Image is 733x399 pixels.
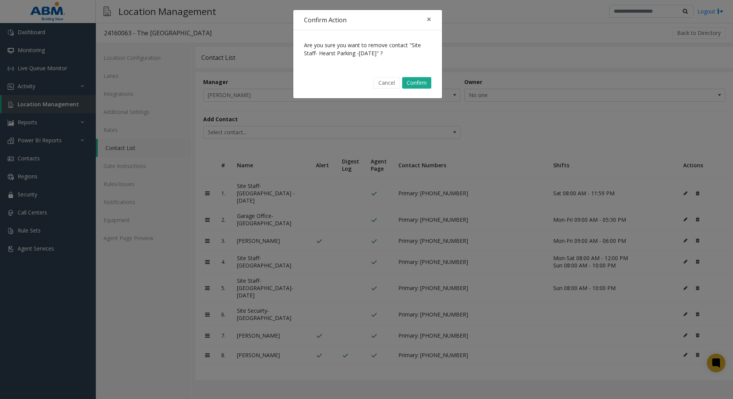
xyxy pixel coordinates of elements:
span: × [427,14,431,25]
button: Cancel [373,77,400,89]
button: Close [421,10,437,29]
button: Confirm [402,77,431,89]
div: Are you sure you want to remove contact "Site Staff- Hearst Parking -[DATE]" ? [293,30,442,68]
h4: Confirm Action [304,15,347,25]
